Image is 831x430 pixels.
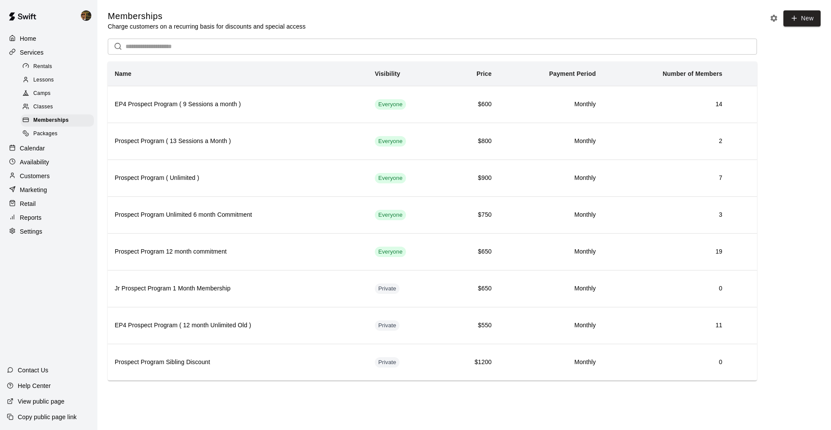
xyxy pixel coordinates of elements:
[375,322,400,330] span: Private
[452,358,492,367] h6: $1200
[452,100,492,109] h6: $600
[375,357,400,368] div: This membership is hidden from the memberships page
[767,12,780,25] button: Memberships settings
[7,211,90,224] a: Reports
[452,173,492,183] h6: $900
[506,137,596,146] h6: Monthly
[33,103,53,111] span: Classes
[7,225,90,238] a: Settings
[375,285,400,293] span: Private
[610,247,722,257] h6: 19
[108,62,757,381] table: simple table
[506,321,596,330] h6: Monthly
[7,197,90,210] a: Retail
[610,321,722,330] h6: 11
[18,381,51,390] p: Help Center
[375,99,406,110] div: This membership is visible to all customers
[20,48,44,57] p: Services
[375,247,406,257] div: This membership is visible to all customers
[477,70,492,77] b: Price
[375,173,406,183] div: This membership is visible to all customers
[33,76,54,85] span: Lessons
[21,114,97,127] a: Memberships
[7,183,90,196] a: Marketing
[21,61,94,73] div: Rentals
[452,321,492,330] h6: $550
[7,32,90,45] a: Home
[21,60,97,73] a: Rentals
[115,70,132,77] b: Name
[452,247,492,257] h6: $650
[610,358,722,367] h6: 0
[20,227,42,236] p: Settings
[506,284,596,293] h6: Monthly
[506,100,596,109] h6: Monthly
[20,34,36,43] p: Home
[7,169,90,182] a: Customers
[549,70,596,77] b: Payment Period
[18,366,48,375] p: Contact Us
[375,136,406,147] div: This membership is visible to all customers
[375,101,406,109] span: Everyone
[506,210,596,220] h6: Monthly
[20,172,50,180] p: Customers
[610,210,722,220] h6: 3
[663,70,722,77] b: Number of Members
[7,142,90,155] a: Calendar
[33,116,69,125] span: Memberships
[610,284,722,293] h6: 0
[506,358,596,367] h6: Monthly
[375,248,406,256] span: Everyone
[21,101,94,113] div: Classes
[375,210,406,220] div: This membership is visible to all customers
[610,173,722,183] h6: 7
[7,46,90,59] a: Services
[108,10,306,22] h5: Memberships
[18,397,64,406] p: View public page
[21,128,94,140] div: Packages
[20,158,49,166] p: Availability
[21,101,97,114] a: Classes
[33,62,52,71] span: Rentals
[375,283,400,294] div: This membership is hidden from the memberships page
[375,174,406,182] span: Everyone
[506,247,596,257] h6: Monthly
[20,213,42,222] p: Reports
[21,73,97,87] a: Lessons
[115,210,361,220] h6: Prospect Program Unlimited 6 month Commitment
[115,321,361,330] h6: EP4 Prospect Program ( 12 month Unlimited Old )
[375,137,406,146] span: Everyone
[115,137,361,146] h6: Prospect Program ( 13 Sessions a Month )
[452,210,492,220] h6: $750
[108,22,306,31] p: Charge customers on a recurring basis for discounts and special access
[115,284,361,293] h6: Jr Prospect Program 1 Month Membership
[115,100,361,109] h6: EP4 Prospect Program ( 9 Sessions a month )
[452,284,492,293] h6: $650
[610,137,722,146] h6: 2
[506,173,596,183] h6: Monthly
[610,100,722,109] h6: 14
[375,320,400,331] div: This membership is hidden from the memberships page
[21,114,94,127] div: Memberships
[783,10,821,26] a: New
[20,186,47,194] p: Marketing
[20,144,45,153] p: Calendar
[452,137,492,146] h6: $800
[115,173,361,183] h6: Prospect Program ( Unlimited )
[18,413,77,421] p: Copy public page link
[33,89,51,98] span: Camps
[21,87,97,101] a: Camps
[21,127,97,141] a: Packages
[33,130,58,138] span: Packages
[375,70,400,77] b: Visibility
[7,156,90,169] a: Availability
